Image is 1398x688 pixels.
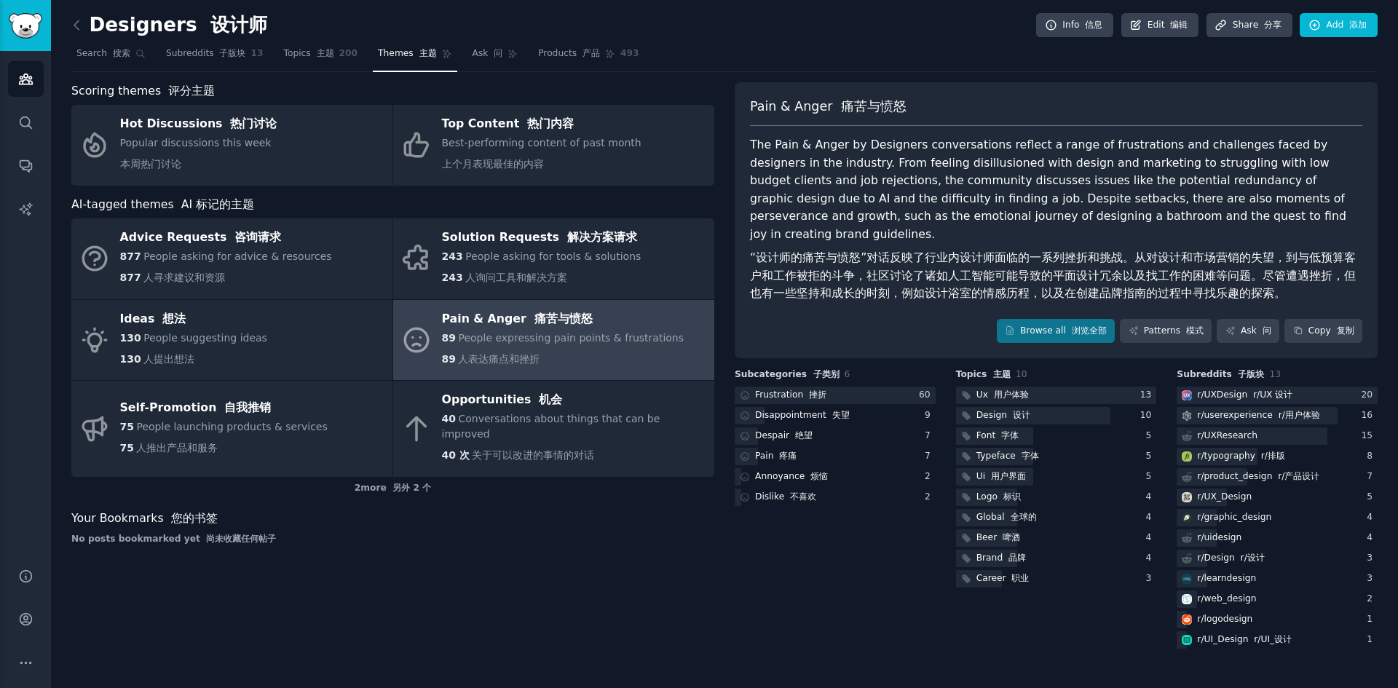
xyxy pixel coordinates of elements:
font: 品牌 [1008,553,1026,563]
span: 130 [120,332,141,344]
div: 20 [1361,389,1378,402]
font: 绝望 [795,430,813,440]
font: 分享 [1264,20,1281,30]
a: Advice Requests 咨询请求877People asking for advice & resources877人寻求建议和资源 [71,218,392,299]
div: Font [976,430,1019,443]
span: Subreddits [166,47,246,60]
font: 上个月表现最佳的内容 [442,158,544,170]
a: Brand 品牌4 [956,550,1157,568]
a: Frustration 挫折60 [735,387,936,405]
a: r/uidesign4 [1177,529,1378,547]
div: r/ graphic_design [1197,511,1271,524]
font: 用户体验 [994,390,1029,400]
div: No posts bookmarked yet [71,533,714,546]
div: Logo [976,491,1021,504]
span: 人询问工具和解决方案 [465,272,567,283]
span: Subcategories [735,368,840,381]
div: r/ UXDesign [1197,389,1292,402]
a: Browse all 浏览全部 [997,319,1115,344]
font: r/UX 设计 [1253,390,1292,400]
font: 热门内容 [527,116,574,130]
div: Brand [976,552,1026,565]
div: Pain & Anger [442,307,684,331]
a: Ui 用户界面5 [956,468,1157,486]
div: 9 [925,409,936,422]
a: Themes 主题 [373,42,457,72]
a: Ask 问 [467,42,524,72]
font: 用户界面 [991,471,1026,481]
a: Pain 疼痛7 [735,448,936,466]
div: r/ product_design [1197,470,1319,483]
font: 标识 [1003,491,1021,502]
span: People suggesting ideas [143,332,267,344]
span: 75 [120,421,134,432]
a: Subreddits 子版块13 [161,42,269,72]
font: AI 标记的主题 [181,197,254,211]
a: Design 设计10 [956,407,1157,425]
div: 4 [1146,491,1157,504]
font: 字体 [1001,430,1019,440]
div: 5 [1146,470,1157,483]
font: 自我推销 [224,400,271,414]
a: web_designr/web_design2 [1177,590,1378,609]
font: r/产品设计 [1278,471,1319,481]
font: 尚未收藏任何帖子 [206,534,276,544]
div: r/ Design [1197,552,1264,565]
span: Best-performing content of past month [442,137,641,170]
a: Add 添加 [1300,13,1378,38]
span: 75 [120,442,134,454]
span: 40 次 [442,449,470,461]
img: UI_Design [1182,635,1192,645]
a: Pain & Anger 痛苦与愤怒89People expressing pain points & frustrations89人表达痛点和挫折 [393,300,714,381]
div: 2 [925,470,936,483]
div: 4 [1146,552,1157,565]
a: Career 职业3 [956,570,1157,588]
div: 2 more [71,477,714,500]
div: Design [976,409,1030,422]
font: 问 [1263,325,1271,336]
font: 全球的 [1011,512,1037,522]
a: r/Design r/设计3 [1177,550,1378,568]
font: 信息 [1085,20,1102,30]
font: 烦恼 [810,471,828,481]
font: 设计师 [210,14,267,36]
div: Opportunities [442,389,707,412]
span: 人表达痛点和挫折 [458,353,540,365]
span: Products [538,47,600,60]
div: 5 [1146,430,1157,443]
font: 您的书签 [171,511,218,525]
a: Share 分享 [1207,13,1292,38]
span: Conversations about things that can be improved [442,413,660,440]
a: Global 全球的4 [956,509,1157,527]
span: 877 [120,250,141,262]
div: 7 [925,430,936,443]
span: 130 [120,353,141,365]
font: 另外 2 个 [392,483,431,493]
span: 877 [120,272,141,283]
a: Solution Requests 解决方案请求243People asking for tools & solutions243人询问工具和解决方案 [393,218,714,299]
div: Hot Discussions [120,113,277,136]
span: Scoring themes [71,82,215,100]
span: People launching products & services [136,421,327,432]
span: Your Bookmarks [71,510,218,528]
span: Pain & Anger [750,98,907,116]
img: GummySearch logo [9,13,42,39]
a: Ux 用户体验13 [956,387,1157,405]
img: UXDesign [1182,390,1192,400]
a: Font 字体5 [956,427,1157,446]
font: 解决方案请求 [567,230,637,244]
img: UX_Design [1182,492,1192,502]
font: 复制 [1337,325,1354,336]
font: 主题 [317,48,334,58]
div: 3 [1146,572,1157,585]
span: 13 [1269,369,1281,379]
div: 2 [925,491,936,504]
div: 8 [1367,450,1378,463]
div: Ui [976,470,1026,483]
font: r/设计 [1241,553,1265,563]
div: Ux [976,389,1029,402]
a: Ask 问 [1217,319,1279,344]
div: 2 [1367,593,1378,606]
div: Top Content [442,113,641,136]
div: 13 [1140,389,1157,402]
